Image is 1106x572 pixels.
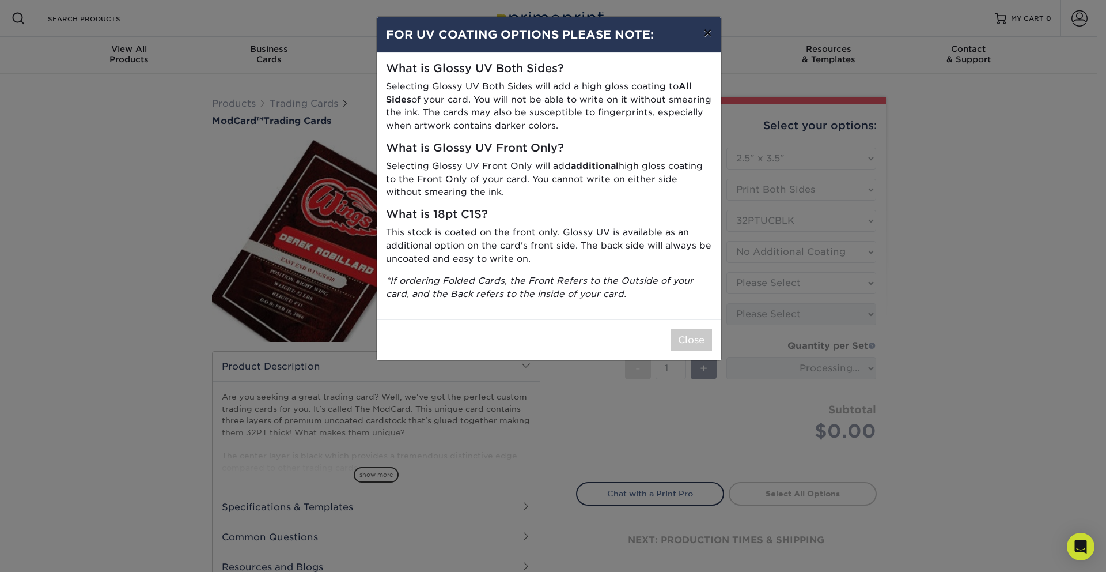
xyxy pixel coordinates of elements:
button: × [694,17,721,49]
h5: What is Glossy UV Both Sides? [386,62,712,76]
i: *If ordering Folded Cards, the Front Refers to the Outside of your card, and the Back refers to t... [386,275,694,299]
p: Selecting Glossy UV Front Only will add high gloss coating to the Front Only of your card. You ca... [386,160,712,199]
p: Selecting Glossy UV Both Sides will add a high gloss coating to of your card. You will not be abl... [386,80,712,133]
strong: additional [571,160,619,171]
div: Open Intercom Messenger [1067,533,1094,560]
button: Close [671,329,712,351]
h4: FOR UV COATING OPTIONS PLEASE NOTE: [386,26,712,43]
h5: What is 18pt C1S? [386,208,712,221]
p: This stock is coated on the front only. Glossy UV is available as an additional option on the car... [386,226,712,265]
h5: What is Glossy UV Front Only? [386,142,712,155]
strong: All Sides [386,81,692,105]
